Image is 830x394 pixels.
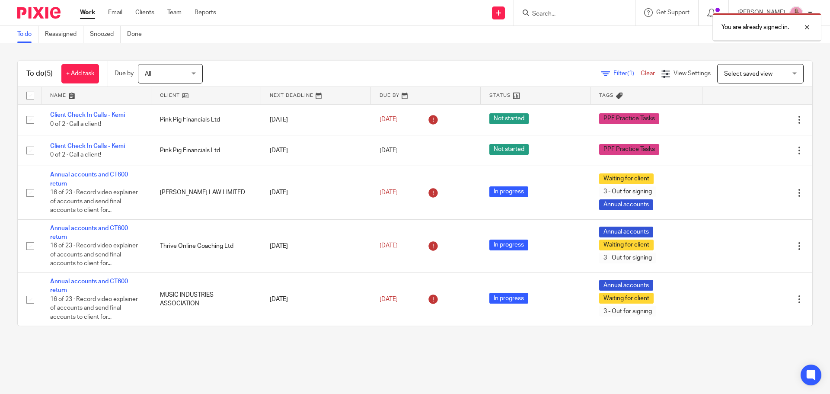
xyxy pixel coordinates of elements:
[50,143,125,149] a: Client Check In Calls - Kemi
[380,117,398,123] span: [DATE]
[135,8,154,17] a: Clients
[380,296,398,302] span: [DATE]
[26,69,53,78] h1: To do
[127,26,148,43] a: Done
[627,70,634,77] span: (1)
[50,279,128,293] a: Annual accounts and CT600 return
[599,144,659,155] span: PPF Practice Tasks
[151,273,261,326] td: MUSIC INDUSTRIES ASSOCIATION
[50,172,128,186] a: Annual accounts and CT600 return
[261,273,371,326] td: [DATE]
[380,243,398,249] span: [DATE]
[151,135,261,166] td: Pink Pig Financials Ltd
[599,227,653,237] span: Annual accounts
[261,219,371,272] td: [DATE]
[599,93,614,98] span: Tags
[195,8,216,17] a: Reports
[380,189,398,195] span: [DATE]
[599,186,656,197] span: 3 - Out for signing
[674,70,711,77] span: View Settings
[50,112,125,118] a: Client Check In Calls - Kemi
[599,199,653,210] span: Annual accounts
[380,147,398,154] span: [DATE]
[724,71,773,77] span: Select saved view
[489,113,529,124] span: Not started
[45,26,83,43] a: Reassigned
[489,293,528,304] span: In progress
[50,296,138,320] span: 16 of 23 · Record video explainer of accounts and send final accounts to client for...
[599,253,656,263] span: 3 - Out for signing
[261,104,371,135] td: [DATE]
[261,166,371,219] td: [DATE]
[167,8,182,17] a: Team
[151,166,261,219] td: [PERSON_NAME] LAW LIMITED
[90,26,121,43] a: Snoozed
[61,64,99,83] a: + Add task
[599,293,654,304] span: Waiting for client
[80,8,95,17] a: Work
[50,243,138,267] span: 16 of 23 · Record video explainer of accounts and send final accounts to client for...
[641,70,655,77] a: Clear
[599,306,656,317] span: 3 - Out for signing
[145,71,151,77] span: All
[50,121,101,127] span: 0 of 2 · Call a client!
[489,186,528,197] span: In progress
[489,144,529,155] span: Not started
[17,7,61,19] img: Pixie
[489,240,528,250] span: In progress
[151,219,261,272] td: Thrive Online Coaching Ltd
[613,70,641,77] span: Filter
[599,280,653,291] span: Annual accounts
[599,173,654,184] span: Waiting for client
[17,26,38,43] a: To do
[789,6,803,20] img: Bio%20-%20Kemi%20.png
[50,189,138,213] span: 16 of 23 · Record video explainer of accounts and send final accounts to client for...
[721,23,789,32] p: You are already signed in.
[108,8,122,17] a: Email
[261,135,371,166] td: [DATE]
[151,104,261,135] td: Pink Pig Financials Ltd
[50,225,128,240] a: Annual accounts and CT600 return
[599,240,654,250] span: Waiting for client
[50,152,101,158] span: 0 of 2 · Call a client!
[45,70,53,77] span: (5)
[115,69,134,78] p: Due by
[599,113,659,124] span: PPF Practice Tasks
